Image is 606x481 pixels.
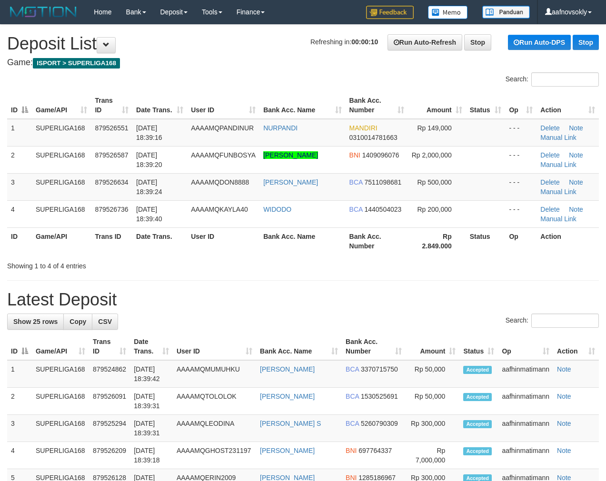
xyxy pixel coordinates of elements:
td: SUPERLIGA168 [32,442,89,469]
span: Copy 697764337 to clipboard [358,447,392,454]
span: ISPORT > SUPERLIGA168 [33,58,120,69]
td: - - - [505,200,536,227]
h1: Deposit List [7,34,599,53]
td: AAAAMQMUMUHKU [173,360,256,388]
td: Rp 300,000 [406,415,459,442]
th: User ID: activate to sort column ascending [173,333,256,360]
span: Accepted [463,393,492,401]
span: Copy 0310014781663 to clipboard [349,134,397,141]
strong: 00:00:10 [351,38,378,46]
th: Bank Acc. Name: activate to sort column ascending [259,92,345,119]
a: Delete [540,206,559,213]
th: Trans ID: activate to sort column ascending [91,92,132,119]
a: Note [569,124,583,132]
th: Date Trans.: activate to sort column ascending [132,92,187,119]
span: Accepted [463,447,492,455]
td: AAAAMQTOLOLOK [173,388,256,415]
td: SUPERLIGA168 [32,173,91,200]
td: 2 [7,146,32,173]
th: Bank Acc. Number: activate to sort column ascending [346,92,408,119]
a: Note [569,151,583,159]
a: [PERSON_NAME] [263,178,318,186]
th: Status: activate to sort column ascending [466,92,506,119]
a: Stop [573,35,599,50]
th: Game/API: activate to sort column ascending [32,92,91,119]
a: [PERSON_NAME] S [260,420,321,427]
th: User ID [187,227,259,255]
a: WIDODO [263,206,291,213]
span: Copy 1530525691 to clipboard [361,393,398,400]
a: [PERSON_NAME] [260,447,315,454]
span: BNI [346,447,357,454]
a: Delete [540,124,559,132]
span: Copy [70,318,86,325]
th: Trans ID: activate to sort column ascending [89,333,130,360]
a: Note [569,206,583,213]
span: 879526736 [95,206,128,213]
th: Game/API [32,227,91,255]
td: 879525294 [89,415,130,442]
th: Date Trans.: activate to sort column ascending [130,333,173,360]
td: AAAAMQGHOST231197 [173,442,256,469]
td: SUPERLIGA168 [32,200,91,227]
a: Manual Link [540,161,576,168]
a: Copy [63,314,92,330]
span: Copy 7511098681 to clipboard [364,178,401,186]
td: 3 [7,415,32,442]
th: Amount: activate to sort column ascending [408,92,466,119]
td: aafhinmatimann [498,442,553,469]
span: BCA [346,393,359,400]
th: Op [505,227,536,255]
span: [DATE] 18:39:40 [136,206,162,223]
div: Showing 1 to 4 of 4 entries [7,257,245,271]
td: SUPERLIGA168 [32,146,91,173]
img: Button%20Memo.svg [428,6,468,19]
span: Refreshing in: [310,38,378,46]
td: - - - [505,119,536,147]
span: Copy 5260790309 to clipboard [361,420,398,427]
span: Rp 2,000,000 [412,151,452,159]
td: 1 [7,119,32,147]
img: Feedback.jpg [366,6,414,19]
span: Accepted [463,420,492,428]
span: BNI [349,151,360,159]
th: Bank Acc. Number [346,227,408,255]
span: AAAAMQFUNBOSYA [191,151,256,159]
span: [DATE] 18:39:16 [136,124,162,141]
span: CSV [98,318,112,325]
h1: Latest Deposit [7,290,599,309]
th: Amount: activate to sort column ascending [406,333,459,360]
a: Note [557,365,571,373]
th: Game/API: activate to sort column ascending [32,333,89,360]
span: BCA [346,365,359,373]
a: Manual Link [540,215,576,223]
th: Status: activate to sort column ascending [459,333,498,360]
td: 3 [7,173,32,200]
td: [DATE] 18:39:42 [130,360,173,388]
th: Status [466,227,506,255]
th: Bank Acc. Name: activate to sort column ascending [256,333,342,360]
a: Show 25 rows [7,314,64,330]
a: [PERSON_NAME] [263,151,318,159]
span: Copy 3370715750 to clipboard [361,365,398,373]
td: 2 [7,388,32,415]
a: Manual Link [540,188,576,196]
td: - - - [505,173,536,200]
th: Trans ID [91,227,132,255]
td: [DATE] 18:39:18 [130,442,173,469]
td: [DATE] 18:39:31 [130,415,173,442]
input: Search: [531,314,599,328]
a: NURPANDI [263,124,298,132]
span: Rp 200,000 [417,206,451,213]
td: SUPERLIGA168 [32,415,89,442]
td: aafhinmatimann [498,415,553,442]
a: Stop [464,34,491,50]
span: Rp 149,000 [417,124,451,132]
th: Bank Acc. Name [259,227,345,255]
th: Action: activate to sort column ascending [536,92,599,119]
td: [DATE] 18:39:31 [130,388,173,415]
a: Note [557,393,571,400]
td: 1 [7,360,32,388]
span: Accepted [463,366,492,374]
th: Bank Acc. Number: activate to sort column ascending [342,333,406,360]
